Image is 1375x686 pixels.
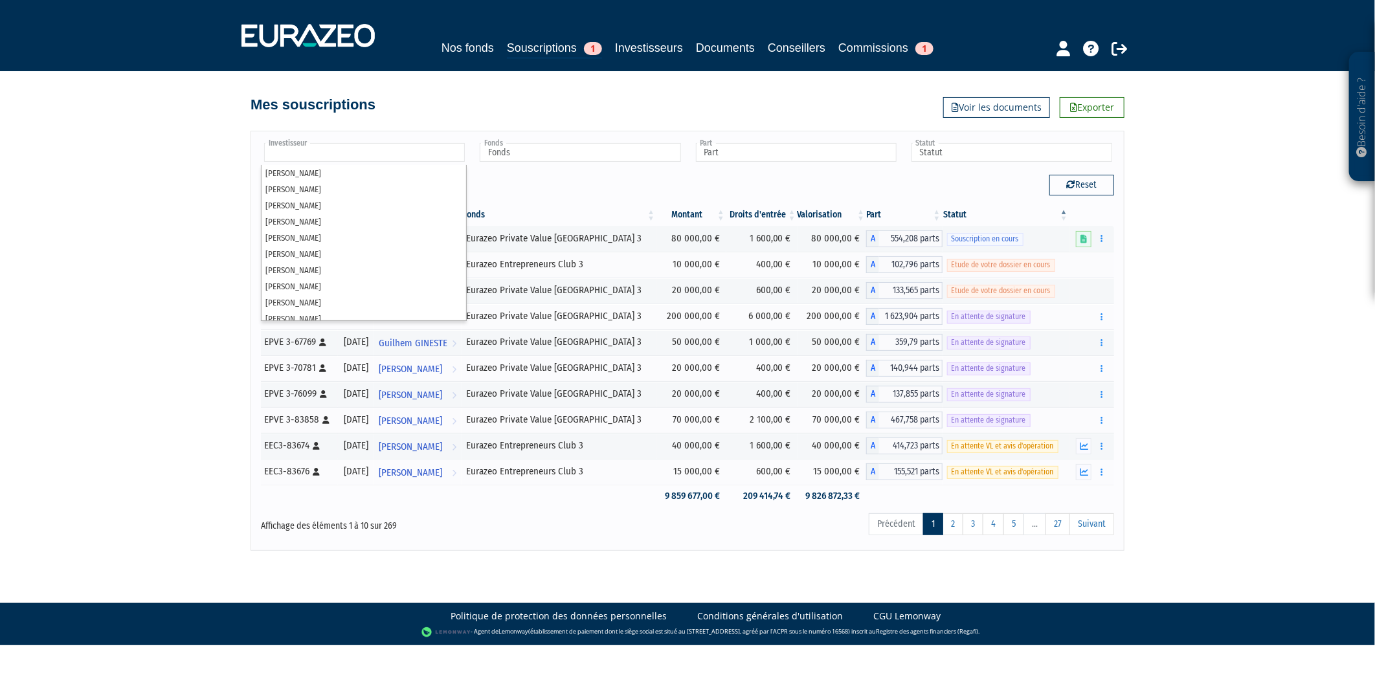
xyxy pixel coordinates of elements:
i: [Français] Personne physique [322,416,330,424]
a: 1 [923,513,943,535]
td: 50 000,00 € [656,329,726,355]
th: Part: activer pour trier la colonne par ordre croissant [866,204,942,226]
td: 20 000,00 € [798,278,867,304]
th: Droits d'entrée: activer pour trier la colonne par ordre croissant [726,204,798,226]
span: A [866,334,879,351]
td: 209 414,74 € [726,485,798,507]
span: Etude de votre dossier en cours [947,285,1055,297]
a: Investisseurs [615,39,683,57]
span: 133,565 parts [879,282,942,299]
div: A - Eurazeo Private Value Europe 3 [866,282,942,299]
div: Eurazeo Private Value [GEOGRAPHIC_DATA] 3 [466,335,652,349]
span: 359,79 parts [879,334,942,351]
span: [PERSON_NAME] [379,409,442,433]
a: Conseillers [768,39,825,57]
td: 70 000,00 € [656,407,726,433]
div: A - Eurazeo Private Value Europe 3 [866,230,942,247]
a: Documents [696,39,755,57]
a: 4 [983,513,1004,535]
i: Voir l'investisseur [452,461,456,485]
td: 600,00 € [726,459,798,485]
span: En attente VL et avis d'opération [947,440,1058,452]
a: CGU Lemonway [873,610,941,623]
span: A [866,360,879,377]
div: Eurazeo Private Value [GEOGRAPHIC_DATA] 3 [466,387,652,401]
span: En attente de signature [947,414,1031,426]
div: [DATE] [342,465,369,478]
a: Souscriptions1 [507,39,602,59]
span: Guilhem GINESTE [379,331,447,355]
span: A [866,282,879,299]
span: A [866,308,879,325]
span: En attente VL et avis d'opération [947,466,1058,478]
a: Voir les documents [943,97,1050,118]
span: A [866,437,879,454]
i: Voir l'investisseur [452,435,456,459]
li: [PERSON_NAME] [262,246,466,262]
span: [PERSON_NAME] [379,383,442,407]
h4: Mes souscriptions [251,97,375,113]
span: Souscription en cours [947,233,1023,245]
td: 15 000,00 € [656,459,726,485]
th: Statut : activer pour trier la colonne par ordre d&eacute;croissant [943,204,1069,226]
div: A - Eurazeo Private Value Europe 3 [866,334,942,351]
span: 414,723 parts [879,437,942,454]
a: Suivant [1069,513,1114,535]
td: 40 000,00 € [656,433,726,459]
a: 5 [1003,513,1024,535]
span: A [866,230,879,247]
div: Eurazeo Private Value [GEOGRAPHIC_DATA] 3 [466,283,652,297]
td: 200 000,00 € [798,304,867,329]
div: [DATE] [342,439,369,452]
td: 1 000,00 € [726,329,798,355]
span: [PERSON_NAME] [379,461,442,485]
span: 554,208 parts [879,230,942,247]
span: En attente de signature [947,337,1031,349]
span: 102,796 parts [879,256,942,273]
i: Voir l'investisseur [452,357,456,381]
i: [Français] Personne physique [313,468,320,476]
div: Eurazeo Private Value [GEOGRAPHIC_DATA] 3 [466,361,652,375]
div: Eurazeo Private Value [GEOGRAPHIC_DATA] 3 [466,413,652,426]
a: [PERSON_NAME] [374,381,462,407]
div: A - Eurazeo Private Value Europe 3 [866,412,942,428]
td: 10 000,00 € [798,252,867,278]
td: 20 000,00 € [656,355,726,381]
td: 10 000,00 € [656,252,726,278]
img: logo-lemonway.png [421,626,471,639]
div: [DATE] [342,387,369,401]
span: Etude de votre dossier en cours [947,259,1055,271]
div: [DATE] [342,335,369,349]
li: [PERSON_NAME] [262,197,466,214]
a: Registre des agents financiers (Regafi) [876,627,978,636]
span: 155,521 parts [879,463,942,480]
li: [PERSON_NAME] [262,165,466,181]
div: EEC3-83676 [264,465,333,478]
i: Voir l'investisseur [452,331,456,355]
li: [PERSON_NAME] [262,278,466,294]
td: 9 859 677,00 € [656,485,726,507]
span: 1 [915,42,933,55]
span: 137,855 parts [879,386,942,403]
a: Nos fonds [442,39,494,57]
span: 467,758 parts [879,412,942,428]
div: [DATE] [342,413,369,426]
a: 2 [943,513,963,535]
li: [PERSON_NAME] [262,311,466,327]
td: 400,00 € [726,355,798,381]
div: A - Eurazeo Private Value Europe 3 [866,360,942,377]
div: A - Eurazeo Entrepreneurs Club 3 [866,437,942,454]
div: Eurazeo Private Value [GEOGRAPHIC_DATA] 3 [466,309,652,323]
td: 1 600,00 € [726,433,798,459]
span: En attente de signature [947,388,1031,401]
td: 20 000,00 € [656,278,726,304]
a: [PERSON_NAME] [374,355,462,381]
td: 40 000,00 € [798,433,867,459]
td: 400,00 € [726,252,798,278]
a: Exporter [1060,97,1124,118]
a: 3 [963,513,983,535]
div: A - Eurazeo Private Value Europe 3 [866,308,942,325]
a: 27 [1045,513,1070,535]
td: 20 000,00 € [798,381,867,407]
div: A - Eurazeo Entrepreneurs Club 3 [866,463,942,480]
